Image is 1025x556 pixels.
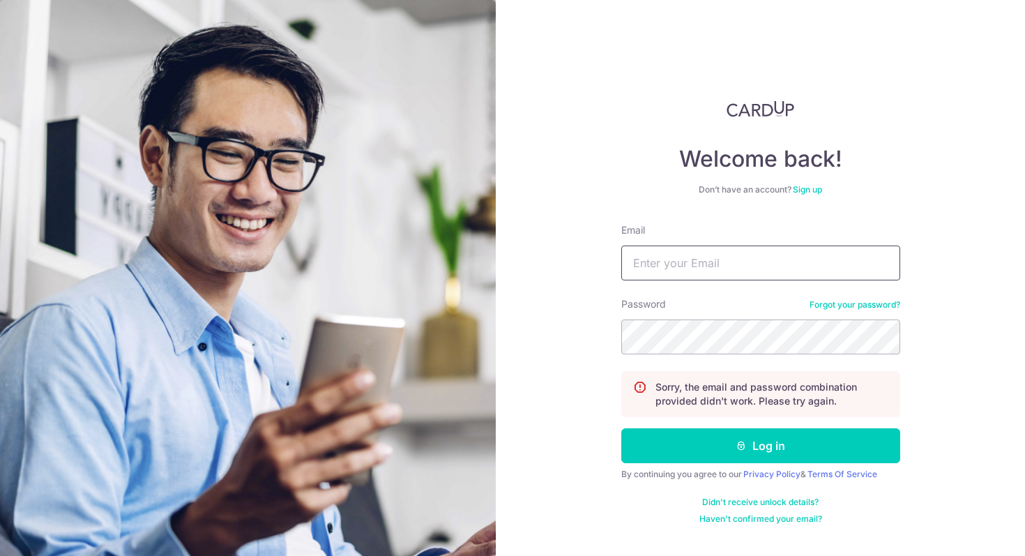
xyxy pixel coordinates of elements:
[743,469,800,479] a: Privacy Policy
[699,513,822,525] a: Haven't confirmed your email?
[655,380,888,408] p: Sorry, the email and password combination provided didn't work. Please try again.
[793,184,822,195] a: Sign up
[621,145,900,173] h4: Welcome back!
[810,299,900,310] a: Forgot your password?
[702,497,819,508] a: Didn't receive unlock details?
[621,428,900,463] button: Log in
[727,100,795,117] img: CardUp Logo
[621,223,645,237] label: Email
[621,246,900,280] input: Enter your Email
[807,469,877,479] a: Terms Of Service
[621,469,900,480] div: By continuing you agree to our &
[621,184,900,195] div: Don’t have an account?
[621,297,666,311] label: Password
